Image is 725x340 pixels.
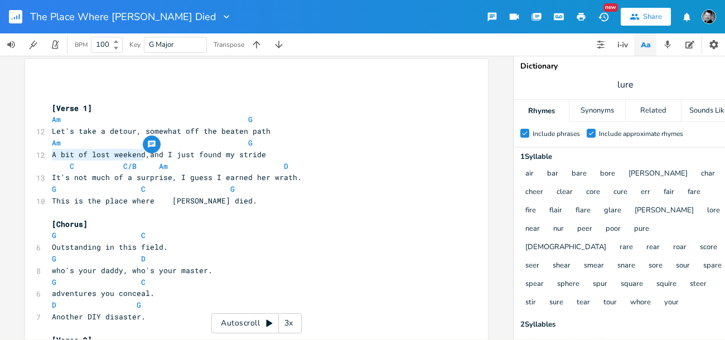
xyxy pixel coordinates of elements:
[52,114,61,124] span: Am
[600,169,615,179] button: bore
[593,280,607,289] button: spur
[700,243,717,252] button: score
[603,3,618,12] div: New
[123,161,137,171] span: C/B
[629,169,688,179] button: [PERSON_NAME]
[549,206,562,216] button: flair
[141,184,146,194] span: C
[52,184,56,194] span: G
[626,100,681,122] div: Related
[525,280,544,289] button: spear
[75,42,88,48] div: BPM
[52,196,257,206] span: This is the place where [PERSON_NAME] died.
[52,230,56,240] span: G
[599,130,683,137] div: Include approximate rhymes
[141,254,146,264] span: D
[617,261,635,271] button: snare
[569,100,625,122] div: Synonyms
[525,206,536,216] button: fire
[577,298,590,308] button: tear
[284,161,288,171] span: D
[702,9,716,24] img: Timothy James
[149,40,174,50] span: G Major
[52,265,212,275] span: who's your daddy, who's your master.
[553,225,564,234] button: nur
[673,243,687,252] button: roar
[141,277,146,287] span: C
[52,242,168,252] span: Outstanding in this field.
[621,280,643,289] button: square
[230,184,235,194] span: G
[617,79,634,91] span: lure
[649,261,663,271] button: sore
[52,219,88,229] span: [Chorus]
[525,298,536,308] button: stir
[664,298,679,308] button: your
[701,169,715,179] button: char
[557,280,579,289] button: sphere
[279,313,299,333] div: 3x
[603,298,617,308] button: tour
[613,188,627,197] button: cure
[707,206,720,216] button: lore
[620,243,633,252] button: rare
[646,243,660,252] button: rear
[52,312,146,322] span: Another DIY disaster.
[248,138,253,148] span: G
[634,225,649,234] button: pure
[630,298,651,308] button: whore
[572,169,587,179] button: bare
[52,149,266,159] span: A bit of lost weekend,and I just found my stride
[52,103,92,113] span: [Verse 1]
[137,300,141,310] span: G
[604,206,621,216] button: glare
[547,169,558,179] button: bar
[129,41,141,48] div: Key
[525,243,606,252] button: [DEMOGRAPHIC_DATA]
[656,280,676,289] button: squire
[214,41,244,48] div: Transpose
[525,225,540,234] button: near
[586,188,600,197] button: core
[52,277,56,287] span: G
[592,7,615,27] button: New
[577,225,592,234] button: peer
[549,298,563,308] button: sure
[248,114,253,124] span: G
[584,261,604,271] button: smear
[641,188,650,197] button: err
[688,188,700,197] button: fare
[635,206,694,216] button: [PERSON_NAME]
[52,126,270,136] span: Let's take a detour, somewhat off the beaten path
[576,206,591,216] button: flare
[52,288,154,298] span: adventures you conceal.
[159,161,168,171] span: Am
[514,100,569,122] div: Rhymes
[676,261,690,271] button: sour
[211,313,302,333] div: Autoscroll
[141,230,146,240] span: C
[525,261,539,271] button: seer
[525,188,543,197] button: cheer
[70,161,74,171] span: C
[30,12,216,22] span: The Place Where [PERSON_NAME] Died
[525,169,534,179] button: air
[557,188,573,197] button: clear
[533,130,580,137] div: Include phrases
[52,172,302,182] span: It's not much of a surprise, I guess I earned her wrath.
[52,138,61,148] span: Am
[643,12,662,22] div: Share
[606,225,621,234] button: poor
[664,188,674,197] button: fair
[621,8,671,26] button: Share
[690,280,707,289] button: steer
[52,254,56,264] span: G
[703,261,722,271] button: spare
[52,300,56,310] span: D
[553,261,571,271] button: shear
